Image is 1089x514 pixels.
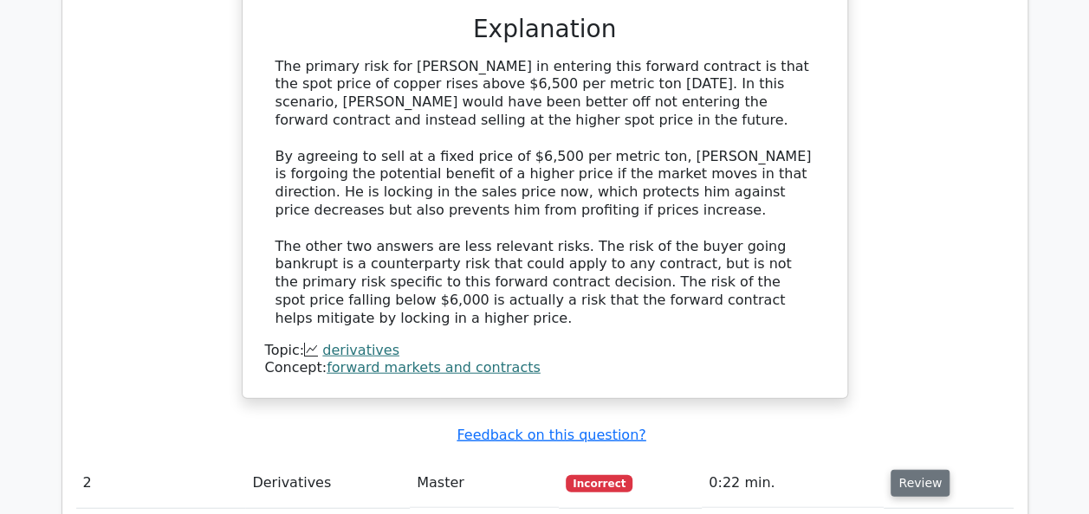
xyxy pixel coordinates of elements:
[322,342,399,358] a: derivatives
[327,359,541,376] a: forward markets and contracts
[265,359,825,377] div: Concept:
[275,15,814,44] h3: Explanation
[245,459,410,508] td: Derivatives
[410,459,559,508] td: Master
[265,342,825,360] div: Topic:
[891,470,950,497] button: Review
[76,459,246,508] td: 2
[702,459,884,508] td: 0:22 min.
[457,427,645,443] a: Feedback on this question?
[275,58,814,328] div: The primary risk for [PERSON_NAME] in entering this forward contract is that the spot price of co...
[566,475,632,492] span: Incorrect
